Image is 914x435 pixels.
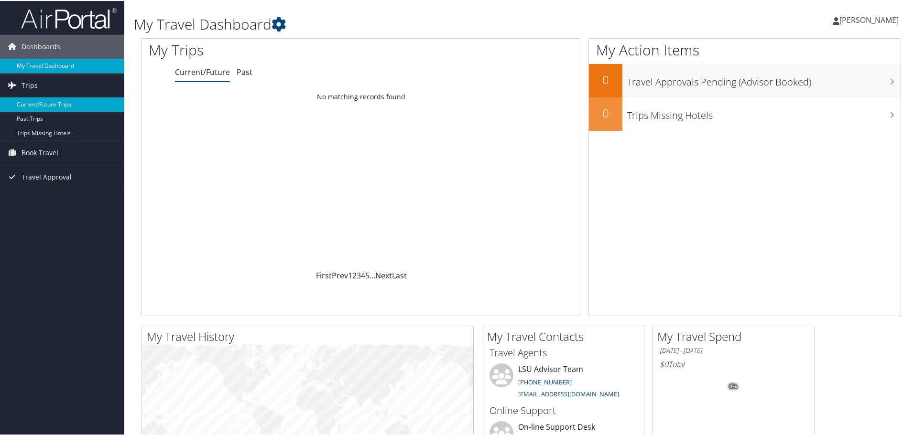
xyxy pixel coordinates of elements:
a: 1 [348,269,352,280]
span: [PERSON_NAME] [839,14,899,24]
h2: My Travel Spend [657,328,814,344]
span: Travel Approval [22,164,72,188]
h1: My Action Items [589,39,901,59]
h6: Total [660,358,807,369]
h2: 0 [589,104,622,120]
a: Current/Future [175,66,230,76]
a: 2 [352,269,357,280]
a: 0Travel Approvals Pending (Advisor Booked) [589,63,901,96]
a: First [316,269,332,280]
a: [PERSON_NAME] [833,5,908,33]
a: Last [392,269,407,280]
a: [PHONE_NUMBER] [518,377,572,385]
h3: Trips Missing Hotels [627,103,901,121]
a: Past [237,66,252,76]
a: Prev [332,269,348,280]
h2: 0 [589,71,622,87]
h3: Travel Approvals Pending (Advisor Booked) [627,70,901,88]
span: Dashboards [22,34,60,58]
span: $0 [660,358,668,369]
span: … [370,269,375,280]
h1: My Trips [149,39,391,59]
span: Trips [22,73,38,96]
h1: My Travel Dashboard [134,13,650,33]
h6: [DATE] - [DATE] [660,345,807,354]
h2: My Travel History [147,328,473,344]
h3: Online Support [490,403,637,416]
span: Book Travel [22,140,58,164]
a: 3 [357,269,361,280]
td: No matching records found [141,87,581,105]
h2: My Travel Contacts [487,328,644,344]
tspan: 0% [729,383,737,389]
a: 0Trips Missing Hotels [589,96,901,130]
img: airportal-logo.png [21,6,117,29]
a: 5 [365,269,370,280]
a: [EMAIL_ADDRESS][DOMAIN_NAME] [518,389,619,397]
a: 4 [361,269,365,280]
h3: Travel Agents [490,345,637,359]
a: Next [375,269,392,280]
li: LSU Advisor Team [485,362,642,402]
